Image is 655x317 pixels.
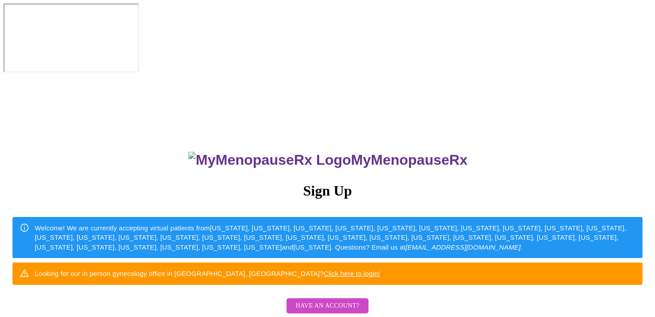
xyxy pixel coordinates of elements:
img: MyMenopauseRx Logo [188,152,351,168]
div: Looking for our in person gynecology office in [GEOGRAPHIC_DATA], [GEOGRAPHIC_DATA]? [35,265,380,282]
a: Have an account? [284,308,370,316]
em: [EMAIL_ADDRESS][DOMAIN_NAME] [405,243,521,251]
button: Have an account? [287,298,368,314]
h3: MyMenopauseRx [14,152,643,168]
h3: Sign Up [12,183,643,199]
a: Click here to login! [323,270,380,277]
div: Welcome! We are currently accepting virtual patients from [US_STATE], [US_STATE], [US_STATE], [US... [35,220,635,255]
span: Have an account? [295,300,359,312]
